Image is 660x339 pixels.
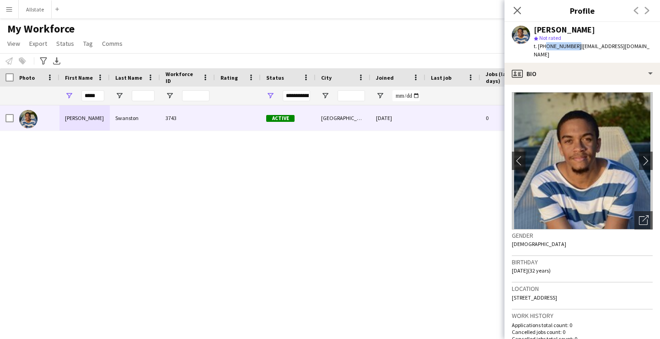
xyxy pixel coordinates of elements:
[182,90,209,101] input: Workforce ID Filter Input
[4,38,24,49] a: View
[512,92,653,230] img: Crew avatar or photo
[321,74,332,81] span: City
[115,92,123,100] button: Open Filter Menu
[53,38,78,49] a: Status
[59,105,110,131] div: [PERSON_NAME]
[19,74,35,81] span: Photo
[110,105,160,131] div: Swanston
[65,74,93,81] span: First Name
[38,55,49,66] app-action-btn: Advanced filters
[486,71,523,84] span: Jobs (last 90 days)
[512,284,653,293] h3: Location
[376,74,394,81] span: Joined
[266,74,284,81] span: Status
[220,74,238,81] span: Rating
[166,71,199,84] span: Workforce ID
[56,39,74,48] span: Status
[7,39,20,48] span: View
[376,92,384,100] button: Open Filter Menu
[512,312,653,320] h3: Work history
[19,0,52,18] button: Allstate
[512,328,653,335] p: Cancelled jobs count: 0
[512,231,653,240] h3: Gender
[166,92,174,100] button: Open Filter Menu
[634,211,653,230] div: Open photos pop-in
[80,38,97,49] a: Tag
[512,322,653,328] p: Applications total count: 0
[132,90,155,101] input: Last Name Filter Input
[512,267,551,274] span: [DATE] (32 years)
[534,43,649,58] span: | [EMAIL_ADDRESS][DOMAIN_NAME]
[480,105,540,131] div: 0
[534,26,595,34] div: [PERSON_NAME]
[512,294,557,301] span: [STREET_ADDRESS]
[316,105,370,131] div: [GEOGRAPHIC_DATA]
[102,39,123,48] span: Comms
[115,74,142,81] span: Last Name
[321,92,329,100] button: Open Filter Menu
[26,38,51,49] a: Export
[51,55,62,66] app-action-btn: Export XLSX
[534,43,581,49] span: t. [PHONE_NUMBER]
[392,90,420,101] input: Joined Filter Input
[266,115,295,122] span: Active
[504,63,660,85] div: Bio
[160,105,215,131] div: 3743
[98,38,126,49] a: Comms
[512,258,653,266] h3: Birthday
[83,39,93,48] span: Tag
[431,74,451,81] span: Last job
[370,105,425,131] div: [DATE]
[81,90,104,101] input: First Name Filter Input
[266,92,274,100] button: Open Filter Menu
[512,241,566,247] span: [DEMOGRAPHIC_DATA]
[29,39,47,48] span: Export
[19,110,38,128] img: Jevon Swanston
[7,22,75,36] span: My Workforce
[65,92,73,100] button: Open Filter Menu
[338,90,365,101] input: City Filter Input
[539,34,561,41] span: Not rated
[504,5,660,16] h3: Profile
